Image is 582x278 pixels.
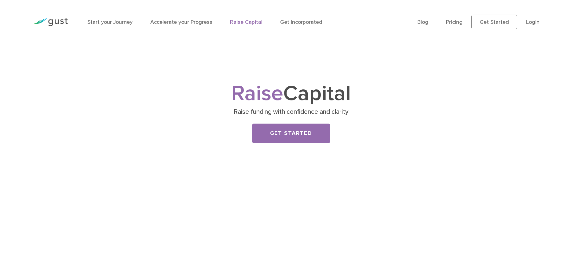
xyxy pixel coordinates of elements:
a: Get Started [471,15,517,29]
a: Start your Journey [87,19,133,25]
a: Pricing [446,19,463,25]
a: Get Incorporated [280,19,322,25]
img: Gust Logo [34,18,68,26]
h1: Capital [170,84,412,103]
a: Blog [417,19,428,25]
a: Login [526,19,540,25]
a: Accelerate your Progress [150,19,212,25]
span: Raise [231,81,283,106]
a: Raise Capital [230,19,262,25]
p: Raise funding with confidence and clarity [173,108,409,116]
a: Get Started [252,124,330,143]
